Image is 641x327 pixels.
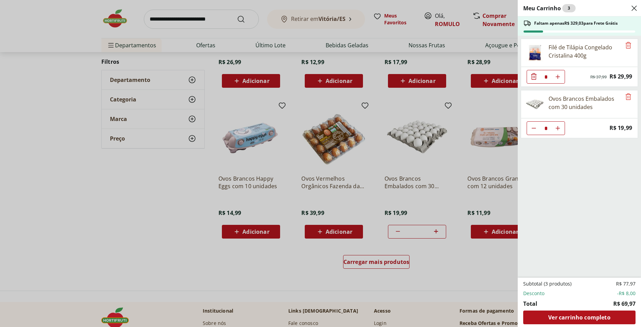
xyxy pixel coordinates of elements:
span: Desconto [523,290,544,297]
button: Remove [624,93,632,101]
img: Filé de Tilápia Congelado Cristalina 400g [525,43,544,62]
span: R$ 19,99 [609,123,632,133]
div: 3 [562,4,576,12]
button: Aumentar Quantidade [551,70,565,84]
span: Faltam apenas R$ 329,03 para Frete Grátis [534,21,618,26]
input: Quantidade Atual [541,70,551,83]
h2: Meu Carrinho [523,4,576,12]
button: Diminuir Quantidade [527,70,541,84]
a: Ver carrinho completo [523,311,636,324]
button: Aumentar Quantidade [551,121,565,135]
div: Ovos Brancos Embalados com 30 unidades [549,95,621,111]
input: Quantidade Atual [541,122,551,135]
span: R$ 29,99 [609,72,632,81]
span: Subtotal (3 produtos) [523,280,571,287]
img: Ovos Brancos Embalados com 30 unidades [525,95,544,114]
span: R$ 37,99 [590,74,607,80]
span: Total [523,300,537,308]
span: R$ 77,97 [616,280,636,287]
button: Diminuir Quantidade [527,121,541,135]
div: Filé de Tilápia Congelado Cristalina 400g [549,43,621,60]
span: Ver carrinho completo [548,315,610,320]
span: -R$ 8,00 [617,290,636,297]
span: R$ 69,97 [613,300,636,308]
button: Remove [624,41,632,50]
